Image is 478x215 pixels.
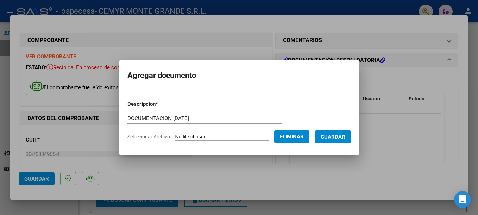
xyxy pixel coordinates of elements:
[321,134,345,140] span: Guardar
[454,191,471,208] div: Open Intercom Messenger
[127,69,351,82] h2: Agregar documento
[315,130,351,143] button: Guardar
[274,130,309,143] button: Eliminar
[280,133,304,140] span: Eliminar
[127,134,170,139] span: Seleccionar Archivo
[127,100,195,108] p: Descripcion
